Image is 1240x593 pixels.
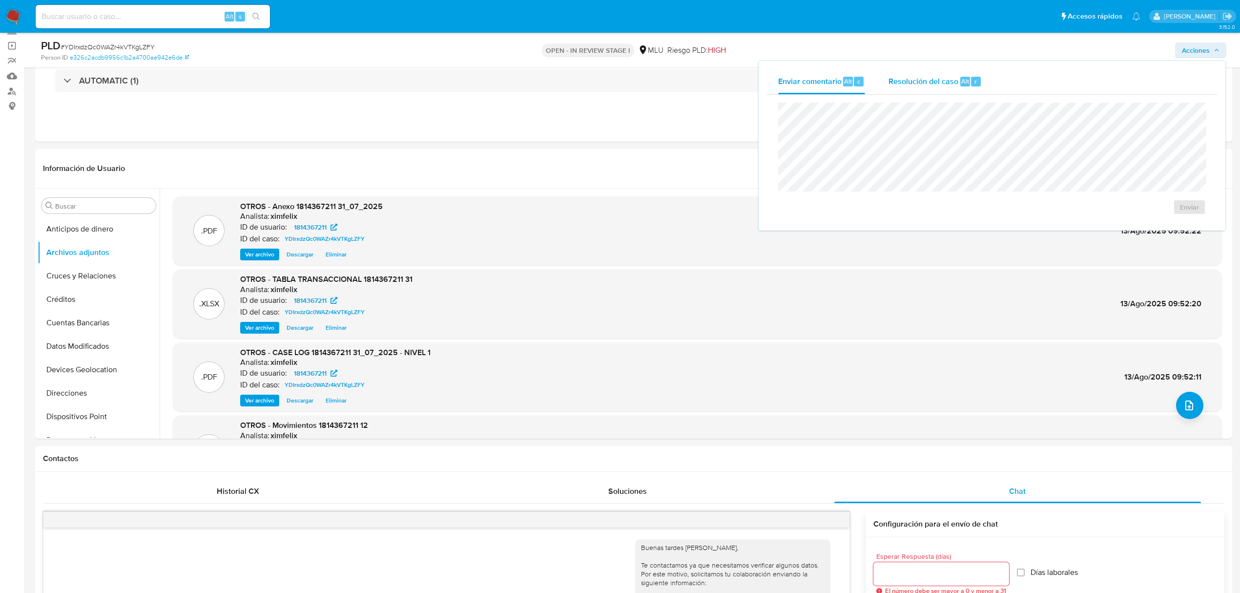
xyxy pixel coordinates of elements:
button: Descargar [282,249,318,260]
span: Ver archivo [245,396,274,405]
span: 13/Ago/2025 09:52:11 [1124,371,1201,382]
span: Accesos rápidos [1068,11,1122,21]
span: YDIrxdzQc0WAZr4kVTKgLZFY [285,306,365,318]
input: Buscar [55,202,152,211]
b: Person ID [41,53,68,62]
button: upload-file [1176,392,1203,419]
span: Descargar [287,396,313,405]
span: Días laborales [1031,568,1078,577]
button: Ver archivo [240,395,279,406]
h6: ximfelix [270,358,297,367]
span: c [857,77,860,86]
span: HIGH [708,44,726,56]
span: 1814367211 [294,367,327,379]
button: Ver archivo [240,322,279,334]
p: ID del caso: [240,307,280,317]
button: Descargar [282,395,318,406]
span: Riesgo PLD: [667,45,726,56]
a: Notificaciones [1132,12,1140,21]
h3: AUTOMATIC (1) [79,75,139,86]
p: Analista: [240,212,269,221]
p: Analista: [240,431,269,441]
button: Anticipos de dinero [38,217,160,241]
p: Analista: [240,358,269,367]
p: ID del caso: [240,234,280,244]
button: Documentación [38,428,160,452]
a: YDIrxdzQc0WAZr4kVTKgLZFY [281,233,369,245]
button: Cuentas Bancarias [38,311,160,335]
span: OTROS - TABLA TRANSACCIONAL 1814367211 31 [240,274,413,285]
p: ID del caso: [240,380,280,390]
a: 1814367211 [288,221,343,233]
button: Eliminar [321,249,351,260]
span: YDIrxdzQc0WAZr4kVTKgLZFY [285,233,365,245]
a: 1814367211 [288,367,343,379]
input: Días laborales [1017,569,1025,576]
span: OTROS - CASE LOG 1814367211 31_07_2025 - NIVEL 1 [240,347,431,358]
a: Salir [1222,11,1233,21]
button: Descargar [282,322,318,334]
a: e326c2acdb9956c1b2a4700ae942e6de [70,53,189,62]
span: Chat [1009,486,1026,497]
span: 1814367211 [294,221,327,233]
button: Eliminar [321,322,351,334]
span: Descargar [287,323,313,333]
h3: Configuración para el envío de chat [873,519,1217,529]
button: Eliminar [321,395,351,406]
div: AUTOMATIC (1) [55,69,1213,92]
button: Devices Geolocation [38,358,160,381]
button: Créditos [38,288,160,311]
span: Historial CX [217,486,259,497]
a: YDIrxdzQc0WAZr4kVTKgLZFY [281,306,369,318]
button: Ver archivo [240,249,279,260]
button: search-icon [246,10,266,23]
button: Archivos adjuntos [38,241,160,264]
p: .XLSX [199,298,219,309]
h6: ximfelix [270,431,297,441]
p: ID de usuario: [240,222,287,232]
span: Esperar Respuesta (días) [876,553,1012,560]
p: ximena.felix@mercadolibre.com [1164,12,1219,21]
a: 1814367211 [288,295,343,306]
span: # YDIrxdzQc0WAZr4kVTKgLZFY [61,42,155,52]
span: Ver archivo [245,250,274,259]
button: Cruces y Relaciones [38,264,160,288]
button: Datos Modificados [38,335,160,358]
span: Alt [961,77,969,86]
span: Alt [226,12,233,21]
button: Buscar [45,202,53,210]
p: Analista: [240,285,269,295]
p: ID de usuario: [240,368,287,378]
span: OTROS - Movimientos 1814367211 12 [240,420,368,431]
button: Acciones [1175,42,1226,58]
span: Enviar comentario [778,75,842,86]
input: Buscar usuario o caso... [36,10,270,23]
h6: ximfelix [270,285,297,295]
span: Soluciones [608,486,647,497]
h6: ximfelix [270,212,297,221]
span: Descargar [287,250,313,259]
span: Resolución del caso [889,75,958,86]
p: .PDF [201,226,217,236]
span: OTROS - Anexo 1814367211 31_07_2025 [240,201,383,212]
span: Alt [844,77,852,86]
span: 1814367211 [294,295,327,306]
span: Eliminar [326,323,347,333]
span: s [239,12,242,21]
button: Direcciones [38,381,160,405]
div: MLU [638,45,663,56]
h1: Información de Usuario [43,164,125,173]
p: .PDF [201,372,217,382]
span: YDIrxdzQc0WAZr4kVTKgLZFY [285,379,365,391]
b: PLD [41,38,61,53]
span: 3.152.0 [1219,23,1235,31]
a: YDIrxdzQc0WAZr4kVTKgLZFY [281,379,369,391]
p: ID de usuario: [240,296,287,305]
span: Acciones [1182,42,1210,58]
input: days_to_wait [873,568,1009,580]
span: Eliminar [326,396,347,405]
h1: Contactos [43,454,1224,464]
span: 13/Ago/2025 09:52:20 [1120,298,1201,309]
span: Ver archivo [245,323,274,333]
span: r [974,77,977,86]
